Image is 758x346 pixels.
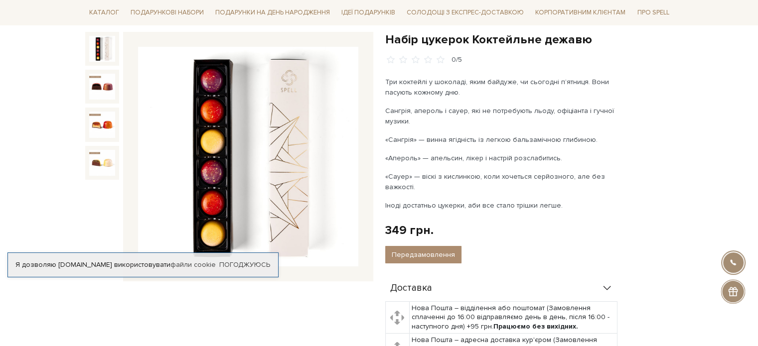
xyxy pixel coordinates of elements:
[89,112,115,137] img: Набір цукерок Коктейльне дежавю
[385,200,619,211] p: Іноді достатньо цукерки, аби все стало трішки легше.
[385,77,619,98] p: Три коктейлі у шоколаді, яким байдуже, чи сьогодні п’ятниця. Вони пасують кожному дню.
[403,4,528,21] a: Солодощі з експрес-доставкою
[385,106,619,126] p: Сангрія, апероль і сауер, які не потребують льоду, офіціанта і гучної музики.
[138,47,358,267] img: Набір цукерок Коктейльне дежавю
[385,134,619,145] p: «Сангрія» — винна ягідність із легкою бальзамічною глибиною.
[219,260,270,269] a: Погоджуюсь
[89,74,115,100] img: Набір цукерок Коктейльне дежавю
[452,55,462,65] div: 0/5
[89,36,115,62] img: Набір цукерок Коктейльне дежавю
[385,171,619,192] p: «Сауер» — віскі з кислинкою, коли хочеться серйозного, але без важкості.
[409,302,617,334] td: Нова Пошта – відділення або поштомат (Замовлення сплаченні до 16:00 відправляємо день в день, піс...
[385,223,434,238] div: 349 грн.
[127,5,208,20] a: Подарункові набори
[89,150,115,176] img: Набір цукерок Коктейльне дежавю
[385,153,619,163] p: «Апероль» — апельсин, лікер і настрій розслабитись.
[337,5,399,20] a: Ідеї подарунків
[390,284,432,293] span: Доставка
[170,260,216,269] a: файли cookie
[385,32,673,47] h1: Набір цукерок Коктейльне дежавю
[493,322,578,331] b: Працюємо без вихідних.
[85,5,123,20] a: Каталог
[8,260,278,269] div: Я дозволяю [DOMAIN_NAME] використовувати
[211,5,334,20] a: Подарунки на День народження
[385,246,461,263] button: Передзамовлення
[633,5,673,20] a: Про Spell
[531,5,629,20] a: Корпоративним клієнтам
